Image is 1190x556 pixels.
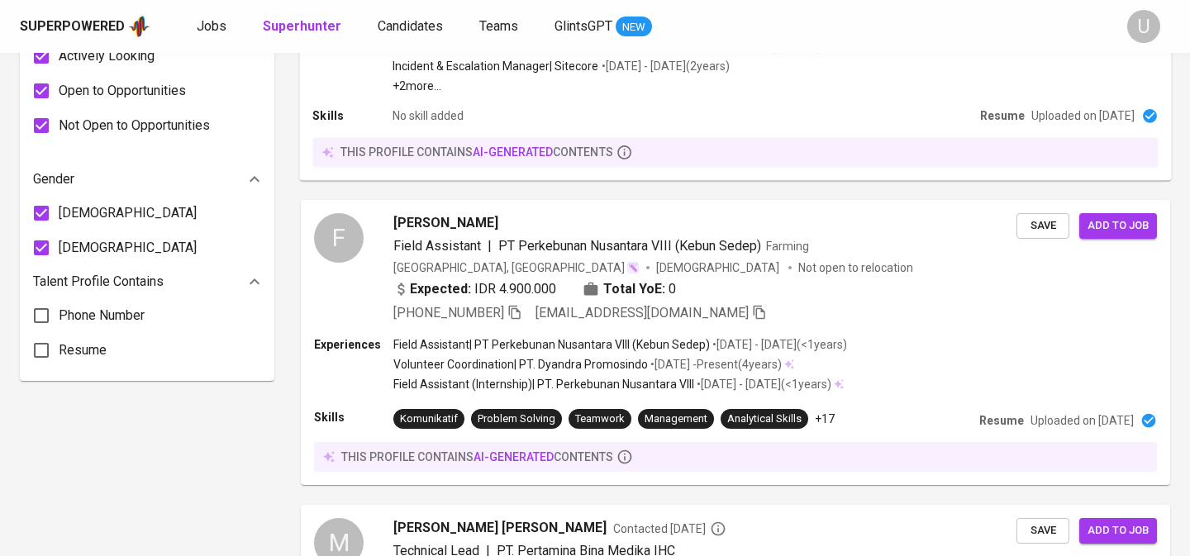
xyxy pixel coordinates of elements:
p: • [DATE] - [DATE] ( <1 years ) [694,376,831,392]
img: magic_wand.svg [626,261,640,274]
p: Sr. Customer Success Manager – Digital Touch | Sitecore [393,38,685,55]
span: Actively Looking [59,46,155,66]
span: Candidates [378,18,443,34]
span: Save [1025,521,1061,540]
p: this profile contains contents [341,449,613,465]
p: Skills [314,409,393,425]
p: Resume [980,107,1025,124]
p: No skill added [393,107,464,124]
div: Superpowered [20,17,125,36]
button: Save [1016,518,1069,544]
span: Contacted [DATE] [613,520,726,537]
img: app logo [128,14,150,39]
div: Talent Profile Contains [33,265,261,298]
div: Management [645,411,707,427]
b: Superhunter [263,18,341,34]
div: [GEOGRAPHIC_DATA], [GEOGRAPHIC_DATA] [393,259,640,276]
b: Total YoE: [603,279,665,299]
span: [PERSON_NAME] [PERSON_NAME] [393,518,607,538]
span: Add to job [1088,521,1149,540]
p: this profile contains contents [340,144,613,160]
div: Gender [33,163,261,196]
p: • [DATE] - Present ( 4 years ) [648,356,782,373]
div: F [314,213,364,263]
div: Teamwork [575,411,625,427]
div: Problem Solving [478,411,555,427]
p: • [DATE] - [DATE] ( <1 years ) [685,38,822,55]
span: Open to Opportunities [59,81,186,101]
div: IDR 4.900.000 [393,279,556,299]
p: Incident & Escalation Manager | Sitecore [393,58,599,74]
button: Save [1016,213,1069,239]
span: Jobs [197,18,226,34]
a: Candidates [378,17,446,37]
p: Gender [33,169,74,189]
span: Farming [766,240,809,253]
p: +17 [815,411,835,427]
div: U [1127,10,1160,43]
a: GlintsGPT NEW [555,17,652,37]
b: Expected: [410,279,471,299]
span: Phone Number [59,306,145,326]
span: Save [1025,216,1061,235]
p: • [DATE] - [DATE] ( <1 years ) [710,336,847,353]
button: Add to job [1079,518,1157,544]
span: [PHONE_NUMBER] [393,305,504,321]
span: Resume [59,340,107,360]
p: • [DATE] - [DATE] ( 2 years ) [599,58,730,74]
span: GlintsGPT [555,18,612,34]
a: Superhunter [263,17,345,37]
div: Komunikatif [400,411,458,427]
span: Not Open to Opportunities [59,116,210,135]
p: Field Assistant | PT Perkebunan Nusantara VIII (Kebun Sedep) [393,336,710,353]
a: Jobs [197,17,230,37]
span: Field Assistant [393,238,481,254]
span: Teams [479,18,518,34]
button: Add to job [1079,213,1157,239]
span: [PERSON_NAME] [393,213,498,233]
span: | [488,236,492,256]
a: Teams [479,17,521,37]
span: PT Perkebunan Nusantara VIII (Kebun Sedep) [498,238,761,254]
span: [EMAIL_ADDRESS][DOMAIN_NAME] [535,305,749,321]
span: AI-generated [473,145,553,159]
span: Add to job [1088,216,1149,235]
div: Analytical Skills [727,411,802,427]
p: Skills [312,107,392,124]
p: Talent Profile Contains [33,272,164,292]
span: [DEMOGRAPHIC_DATA] [59,238,197,258]
span: 0 [669,279,676,299]
p: Resume [979,412,1024,429]
a: F[PERSON_NAME]Field Assistant|PT Perkebunan Nusantara VIII (Kebun Sedep)Farming[GEOGRAPHIC_DATA],... [301,200,1170,485]
p: Field Assistant (Internship) | PT. Perkebunan Nusantara VIII [393,376,694,392]
p: Uploaded on [DATE] [1031,412,1134,429]
span: [DEMOGRAPHIC_DATA] [59,203,197,223]
p: Volunteer Coordination | PT. Dyandra Promosindo [393,356,648,373]
a: Superpoweredapp logo [20,14,150,39]
span: [DEMOGRAPHIC_DATA] [656,259,782,276]
span: AI-generated [474,450,554,463]
span: NEW [616,19,652,36]
p: +2 more ... [393,78,823,94]
p: Experiences [314,336,393,353]
p: Not open to relocation [798,259,913,276]
svg: By Batam recruiter [710,520,726,537]
p: Uploaded on [DATE] [1031,107,1135,124]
